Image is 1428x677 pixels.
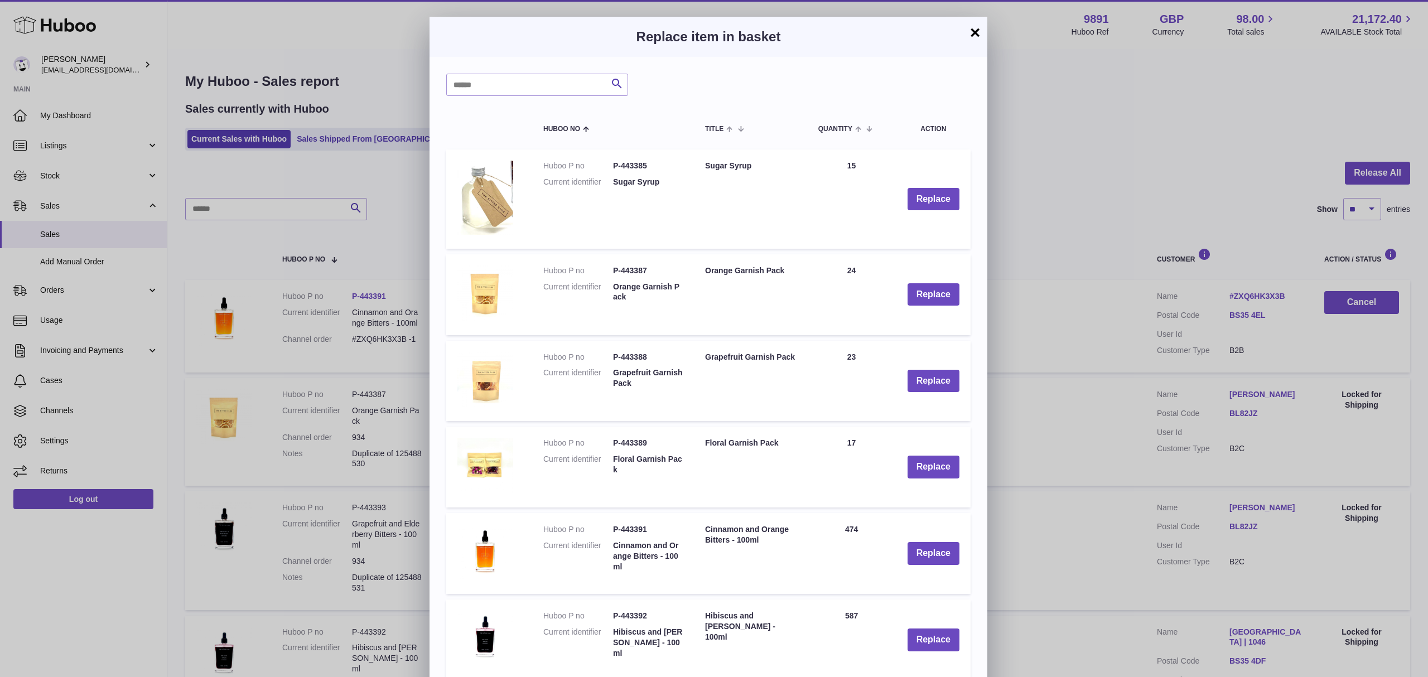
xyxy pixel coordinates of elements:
td: 17 [807,427,896,507]
dd: P-443392 [613,611,683,621]
span: Title [705,125,723,133]
td: 15 [807,149,896,248]
button: Replace [908,188,959,211]
td: Floral Garnish Pack [694,427,807,507]
img: Hibiscus and Rose Bitters - 100ml [457,611,513,666]
dd: Orange Garnish Pack [613,282,683,303]
dt: Current identifier [543,282,613,303]
dt: Huboo P no [543,352,613,362]
dd: Sugar Syrup [613,177,683,187]
dt: Huboo P no [543,161,613,171]
h3: Replace item in basket [446,28,971,46]
dt: Current identifier [543,454,613,475]
th: Action [896,113,971,144]
button: Replace [908,370,959,393]
dd: P-443388 [613,352,683,362]
dd: P-443385 [613,161,683,171]
dd: Grapefruit Garnish Pack [613,367,683,389]
td: Cinnamon and Orange Bitters - 100ml [694,513,807,594]
dd: P-443387 [613,265,683,276]
dt: Current identifier [543,367,613,389]
img: Grapefruit Garnish Pack [457,352,513,408]
dt: Huboo P no [543,524,613,535]
button: × [968,26,982,39]
button: Replace [908,628,959,651]
span: Huboo no [543,125,580,133]
dd: Floral Garnish Pack [613,454,683,475]
td: 23 [807,341,896,422]
img: Floral Garnish Pack [457,438,513,494]
dt: Huboo P no [543,265,613,276]
button: Replace [908,283,959,306]
td: 474 [807,513,896,594]
img: Orange Garnish Pack [457,265,513,321]
dt: Current identifier [543,177,613,187]
img: Sugar Syrup [457,161,513,235]
td: Orange Garnish Pack [694,254,807,335]
dd: P-443389 [613,438,683,448]
dt: Huboo P no [543,438,613,448]
td: Sugar Syrup [694,149,807,248]
td: Grapefruit Garnish Pack [694,341,807,422]
span: Quantity [818,125,852,133]
td: 24 [807,254,896,335]
dd: P-443391 [613,524,683,535]
button: Replace [908,542,959,565]
dt: Current identifier [543,627,613,659]
dt: Current identifier [543,540,613,572]
img: Cinnamon and Orange Bitters - 100ml [457,524,513,580]
dd: Cinnamon and Orange Bitters - 100ml [613,540,683,572]
dt: Huboo P no [543,611,613,621]
button: Replace [908,456,959,478]
dd: Hibiscus and [PERSON_NAME] - 100ml [613,627,683,659]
